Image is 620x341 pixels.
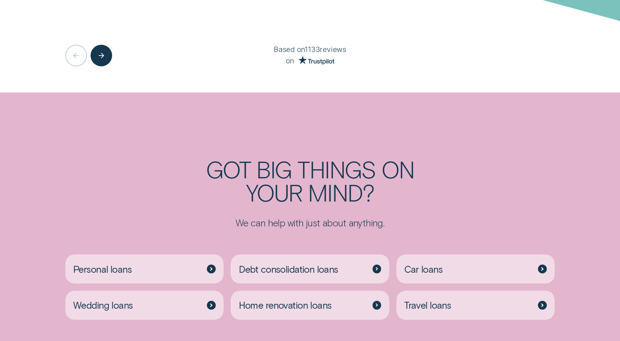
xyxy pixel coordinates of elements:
a: Debt consolidation loans [231,254,389,284]
div: Based on 1133 reviews on Trust Pilot [190,45,431,65]
a: Personal loans [65,254,224,284]
a: Home renovation loans [231,291,389,320]
a: Go to Trust Pilot [294,57,334,65]
span: Wedding loans [73,299,133,311]
h2: Got big things on your mind? [169,157,451,204]
p: We can help with just about anything. [169,217,451,229]
button: Next button [91,45,112,66]
a: Wedding loans [65,291,224,320]
span: on [286,57,294,64]
span: Car loans [404,263,443,275]
a: Car loans [396,254,555,284]
span: Personal loans [73,263,132,275]
a: Travel loans [396,291,555,320]
span: Home renovation loans [239,299,332,311]
p: Based on 1133 reviews [190,45,431,55]
span: Debt consolidation loans [239,263,338,275]
span: Travel loans [404,299,451,311]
